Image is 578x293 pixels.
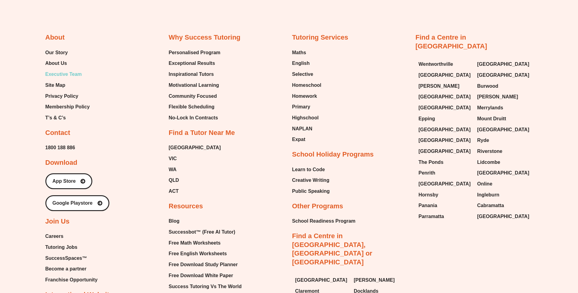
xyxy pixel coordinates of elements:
[292,113,321,122] a: Highschool
[169,70,221,79] a: Inspirational Tutors
[354,276,406,285] a: [PERSON_NAME]
[419,179,471,189] a: [GEOGRAPHIC_DATA]
[169,59,215,68] span: Exceptional Results
[419,158,471,167] a: The Ponds
[169,228,236,237] span: Successbot™ (Free AI Tutor)
[419,212,471,221] a: Parramatta
[419,82,459,91] span: [PERSON_NAME]
[292,135,321,144] a: Expat
[45,81,66,90] span: Site Map
[45,254,87,263] span: SuccessSpaces™
[477,224,578,293] div: Chat Widget
[477,114,530,123] a: Mount Druitt
[169,271,233,280] span: Free Download White Paper
[292,70,321,79] a: Selective
[45,243,77,252] span: Tutoring Jobs
[45,275,98,284] a: Franchise Opportunity
[477,125,529,134] span: [GEOGRAPHIC_DATA]
[169,92,221,101] a: Community Focused
[354,276,395,285] span: [PERSON_NAME]
[419,103,471,112] a: [GEOGRAPHIC_DATA]
[45,264,98,274] a: Become a partner
[169,102,215,111] span: Flexible Scheduling
[292,176,329,185] span: Creative Writing
[169,282,242,291] span: Success Tutoring Vs The World
[477,179,530,189] a: Online
[477,147,530,156] a: Riverstone
[292,92,321,101] a: Homework
[52,179,76,184] span: App Store
[169,260,238,269] span: Free Download Study Planner
[169,33,241,42] h2: Why Success Tutoring
[169,81,219,90] span: Motivational Learning
[45,33,65,42] h2: About
[477,92,518,101] span: [PERSON_NAME]
[477,190,530,199] a: Ingleburn
[419,147,471,156] span: [GEOGRAPHIC_DATA]
[45,143,75,152] a: 1800 188 886
[169,187,179,196] span: ACT
[292,48,321,57] a: Maths
[292,48,306,57] span: Maths
[45,113,90,122] a: T’s & C’s
[477,136,530,145] a: Ryde
[292,176,330,185] a: Creative Writing
[292,217,356,226] a: School Readiness Program
[169,143,221,152] span: [GEOGRAPHIC_DATA]
[477,158,500,167] span: Lidcombe
[169,92,217,101] span: Community Focused
[45,59,90,68] a: About Us
[419,168,435,178] span: Penrith
[169,238,221,248] span: Free Math Worksheets
[419,114,471,123] a: Epping
[45,48,68,57] span: Our Story
[292,81,321,90] a: Homeschool
[169,154,221,163] a: VIC
[477,212,530,221] a: [GEOGRAPHIC_DATA]
[477,60,530,69] a: [GEOGRAPHIC_DATA]
[419,125,471,134] a: [GEOGRAPHIC_DATA]
[416,34,487,50] a: Find a Centre in [GEOGRAPHIC_DATA]
[169,113,221,122] a: No-Lock In Contracts
[45,92,90,101] a: Privacy Policy
[45,129,70,137] h2: Contact
[169,165,221,174] a: WA
[169,154,177,163] span: VIC
[169,187,221,196] a: ACT
[169,202,203,211] h2: Resources
[292,102,321,111] a: Primary
[169,48,221,57] span: Personalised Program
[45,113,66,122] span: T’s & C’s
[477,158,530,167] a: Lidcombe
[419,168,471,178] a: Penrith
[169,59,221,68] a: Exceptional Results
[45,81,90,90] a: Site Map
[169,217,180,226] span: Blog
[292,92,317,101] span: Homework
[292,70,313,79] span: Selective
[45,195,109,211] a: Google Playstore
[292,102,310,111] span: Primary
[477,71,529,80] span: [GEOGRAPHIC_DATA]
[292,202,343,211] h2: Other Programs
[419,190,438,199] span: Hornsby
[477,60,529,69] span: [GEOGRAPHIC_DATA]
[292,232,372,266] a: Find a Centre in [GEOGRAPHIC_DATA], [GEOGRAPHIC_DATA] or [GEOGRAPHIC_DATA]
[419,190,471,199] a: Hornsby
[477,212,529,221] span: [GEOGRAPHIC_DATA]
[45,59,67,68] span: About Us
[419,212,444,221] span: Parramatta
[45,48,90,57] a: Our Story
[292,165,325,174] span: Learn to Code
[477,190,499,199] span: Ingleburn
[477,168,530,178] a: [GEOGRAPHIC_DATA]
[419,71,471,80] span: [GEOGRAPHIC_DATA]
[292,187,330,196] a: Public Speaking
[45,158,77,167] h2: Download
[477,103,503,112] span: Merrylands
[169,81,221,90] a: Motivational Learning
[169,249,227,258] span: Free English Worksheets
[292,124,321,133] a: NAPLAN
